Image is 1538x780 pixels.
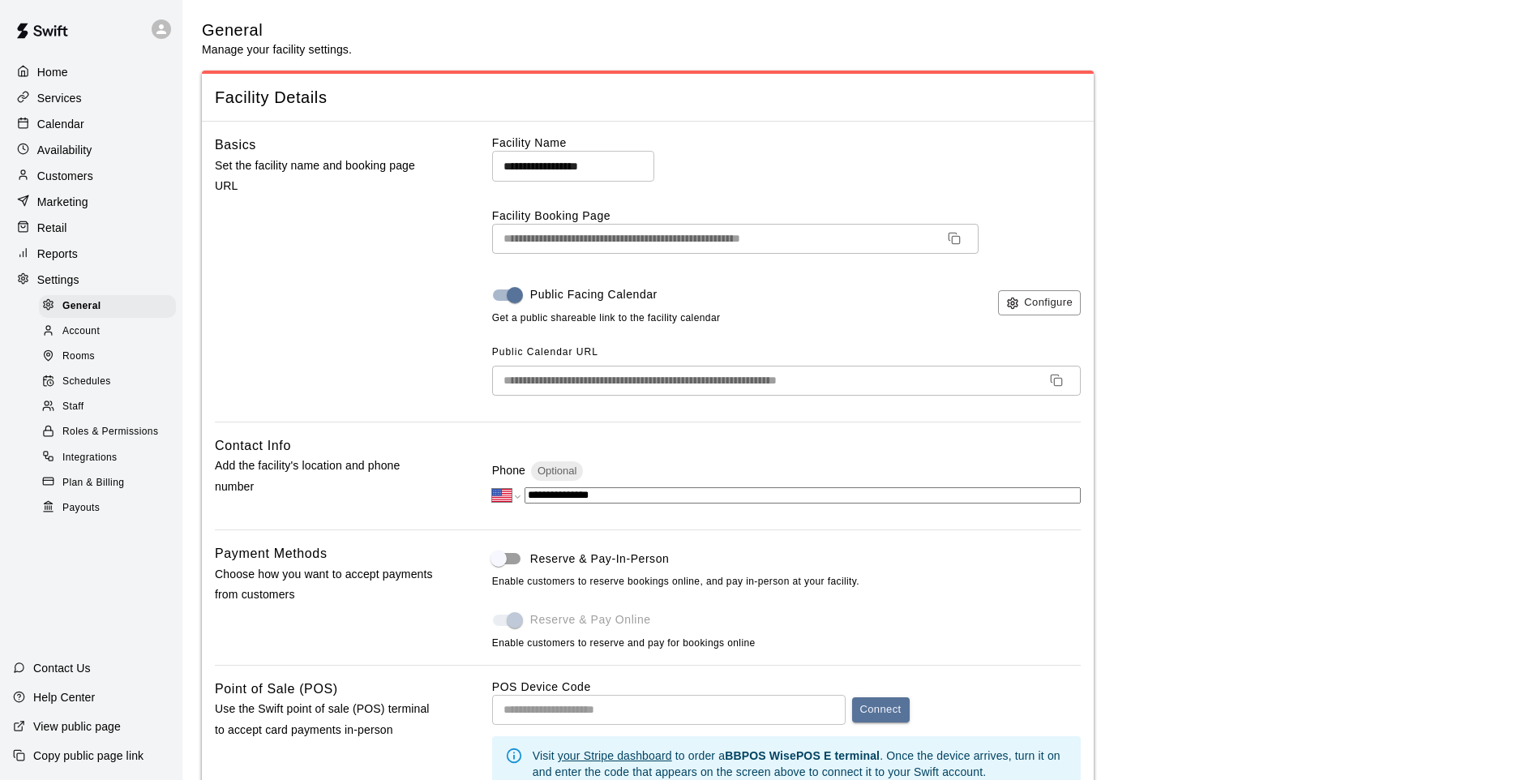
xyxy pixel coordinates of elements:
[33,660,91,676] p: Contact Us
[37,64,68,80] p: Home
[492,311,721,327] span: Get a public shareable link to the facility calendar
[530,611,651,628] span: Reserve & Pay Online
[62,424,158,440] span: Roles & Permissions
[37,272,79,288] p: Settings
[39,396,176,418] div: Staff
[531,465,583,477] span: Optional
[492,462,525,478] p: Phone
[62,399,84,415] span: Staff
[39,472,176,495] div: Plan & Billing
[13,60,169,84] a: Home
[202,41,352,58] p: Manage your facility settings.
[492,208,1081,224] label: Facility Booking Page
[492,680,591,693] label: POS Device Code
[215,564,440,605] p: Choose how you want to accept payments from customers
[33,689,95,705] p: Help Center
[39,421,176,444] div: Roles & Permissions
[33,748,144,764] p: Copy public page link
[492,637,756,649] span: Enable customers to reserve and pay for bookings online
[492,346,598,358] span: Public Calendar URL
[725,749,880,762] b: BBPOS WisePOS E terminal
[37,194,88,210] p: Marketing
[62,324,100,340] span: Account
[39,497,176,520] div: Payouts
[215,679,338,700] h6: Point of Sale (POS)
[39,495,182,521] a: Payouts
[39,370,182,395] a: Schedules
[37,168,93,184] p: Customers
[13,86,169,110] a: Services
[39,470,182,495] a: Plan & Billing
[13,190,169,214] a: Marketing
[39,294,182,319] a: General
[39,445,182,470] a: Integrations
[492,574,1081,590] span: Enable customers to reserve bookings online, and pay in-person at your facility.
[13,268,169,292] a: Settings
[37,246,78,262] p: Reports
[39,320,176,343] div: Account
[39,295,176,318] div: General
[37,90,82,106] p: Services
[852,697,910,722] button: Connect
[39,345,176,368] div: Rooms
[62,475,124,491] span: Plan & Billing
[202,19,352,41] h5: General
[39,395,182,420] a: Staff
[13,138,169,162] a: Availability
[39,345,182,370] a: Rooms
[62,500,100,516] span: Payouts
[37,116,84,132] p: Calendar
[37,142,92,158] p: Availability
[941,225,967,251] button: Copy URL
[13,242,169,266] a: Reports
[215,543,328,564] h6: Payment Methods
[62,374,111,390] span: Schedules
[39,319,182,344] a: Account
[215,135,256,156] h6: Basics
[39,371,176,393] div: Schedules
[215,156,440,196] p: Set the facility name and booking page URL
[39,447,176,469] div: Integrations
[530,286,658,303] span: Public Facing Calendar
[530,551,670,568] span: Reserve & Pay-In-Person
[33,718,121,735] p: View public page
[13,112,169,136] a: Calendar
[215,699,440,739] p: Use the Swift point of sale (POS) terminal to accept card payments in-person
[215,87,1081,109] span: Facility Details
[492,135,1081,151] label: Facility Name
[62,450,118,466] span: Integrations
[62,298,101,315] span: General
[215,456,440,496] p: Add the facility's location and phone number
[998,290,1081,315] button: Configure
[39,420,182,445] a: Roles & Permissions
[1043,367,1069,393] button: Copy URL
[62,349,95,365] span: Rooms
[558,749,672,762] a: your Stripe dashboard
[13,216,169,240] a: Retail
[215,435,291,456] h6: Contact Info
[37,220,67,236] p: Retail
[13,164,169,188] a: Customers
